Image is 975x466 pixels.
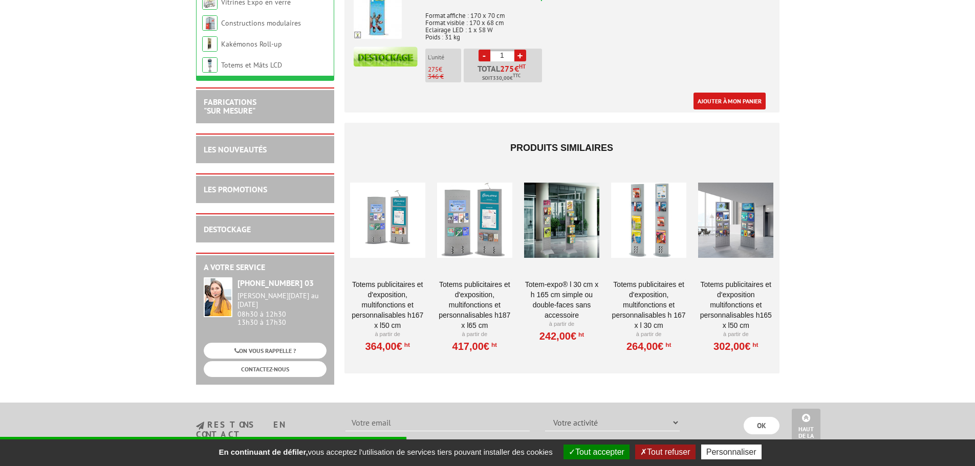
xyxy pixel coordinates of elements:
[452,343,497,349] a: 417,00€HT
[202,15,218,31] img: Constructions modulaires
[524,320,599,328] p: À partir de
[221,39,282,49] a: Kakémonos Roll-up
[204,224,251,234] a: DESTOCKAGE
[204,361,327,377] a: CONTACTEZ-NOUS
[237,292,327,309] div: [PERSON_NAME][DATE] au [DATE]
[500,64,514,73] span: 275
[513,73,521,78] sup: TTC
[489,341,497,348] sup: HT
[466,64,542,82] p: Total
[524,279,599,320] a: Totem-Expo® L 30 cm x H 165 cm simple ou double-faces sans accessoire
[626,343,671,349] a: 264,00€HT
[202,57,218,73] img: Totems et Mâts LCD
[204,144,267,154] a: LES NOUVEAUTÉS
[514,50,526,61] a: +
[611,330,686,339] p: À partir de
[204,184,267,194] a: LES PROMOTIONS
[539,333,584,339] a: 242,00€HT
[428,66,461,73] p: €
[510,143,613,153] span: Produits similaires
[564,445,630,459] button: Tout accepter
[350,330,425,339] p: À partir de
[694,93,766,109] a: Ajouter à mon panier
[493,74,510,82] span: 330,00
[428,54,461,61] p: L'unité
[196,421,204,430] img: newsletter.jpg
[428,73,461,80] p: 346 €
[792,409,820,451] a: Haut de la page
[698,330,773,339] p: À partir de
[221,60,282,70] a: Totems et Mâts LCD
[744,417,779,434] input: OK
[698,279,773,330] a: Totems publicitaires et d'exposition multifonctions et personnalisables H165 x L50 cm
[428,65,439,74] span: 275
[221,18,301,28] a: Constructions modulaires
[750,341,758,348] sup: HT
[519,63,526,70] sup: HT
[354,47,418,66] img: destockage
[204,343,327,359] a: ON VOUS RAPPELLE ?
[701,445,762,459] button: Personnaliser (fenêtre modale)
[635,445,695,459] button: Tout refuser
[437,279,512,330] a: Totems publicitaires et d'exposition, multifonctions et personnalisables H187 X L65 CM
[402,341,410,348] sup: HT
[425,5,770,41] p: Format affiche : 170 x 70 cm Format visible : 170 x 68 cm Eclairage LED : 1 x 58 W Poids : 31 kg
[202,36,218,52] img: Kakémonos Roll-up
[663,341,671,348] sup: HT
[237,278,314,288] strong: [PHONE_NUMBER] 03
[611,279,686,330] a: Totems publicitaires et d'exposition, multifonctions et personnalisables H 167 X L 30 CM
[213,448,557,456] span: vous acceptez l'utilisation de services tiers pouvant installer des cookies
[204,263,327,272] h2: A votre service
[196,420,331,438] h3: restons en contact
[479,50,490,61] a: -
[204,277,232,317] img: widget-service.jpg
[345,414,530,431] input: Votre email
[713,343,758,349] a: 302,00€HT
[350,279,425,330] a: Totems publicitaires et d'exposition, multifonctions et personnalisables H167 X L50 CM
[482,74,521,82] span: Soit €
[237,292,327,327] div: 08h30 à 12h30 13h30 à 17h30
[219,448,308,456] strong: En continuant de défiler,
[365,343,409,349] a: 364,00€HT
[514,64,519,73] span: €
[576,331,584,338] sup: HT
[437,330,512,339] p: À partir de
[204,97,256,116] a: FABRICATIONS"Sur Mesure"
